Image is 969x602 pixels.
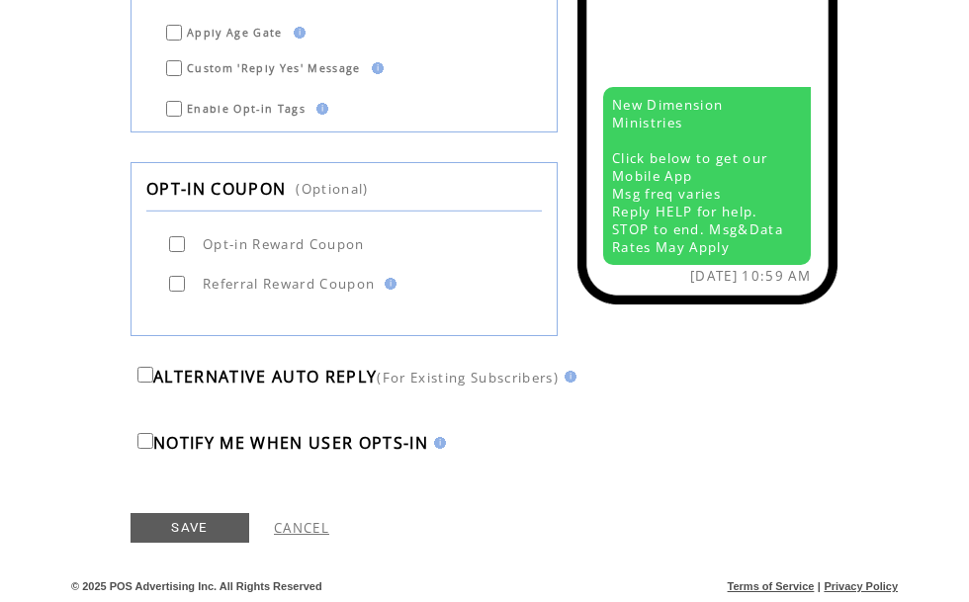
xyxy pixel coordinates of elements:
[187,61,361,75] span: Custom 'Reply Yes' Message
[310,103,328,115] img: help.gif
[71,580,322,592] span: © 2025 POS Advertising Inc. All Rights Reserved
[288,27,306,39] img: help.gif
[379,278,396,290] img: help.gif
[690,267,811,285] span: [DATE] 10:59 AM
[296,180,368,198] span: (Optional)
[428,437,446,449] img: help.gif
[203,275,375,293] span: Referral Reward Coupon
[377,369,559,387] span: (For Existing Subscribers)
[187,102,306,116] span: Enable Opt-in Tags
[824,580,898,592] a: Privacy Policy
[728,580,815,592] a: Terms of Service
[131,513,249,543] a: SAVE
[187,26,283,40] span: Apply Age Gate
[274,519,329,537] a: CANCEL
[818,580,821,592] span: |
[146,178,286,200] span: OPT-IN COUPON
[203,235,365,253] span: Opt-in Reward Coupon
[612,96,783,256] span: New Dimension Ministries Click below to get our Mobile App Msg freq varies Reply HELP for help. S...
[559,371,576,383] img: help.gif
[366,62,384,74] img: help.gif
[153,366,377,387] span: ALTERNATIVE AUTO REPLY
[153,432,428,454] span: NOTIFY ME WHEN USER OPTS-IN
